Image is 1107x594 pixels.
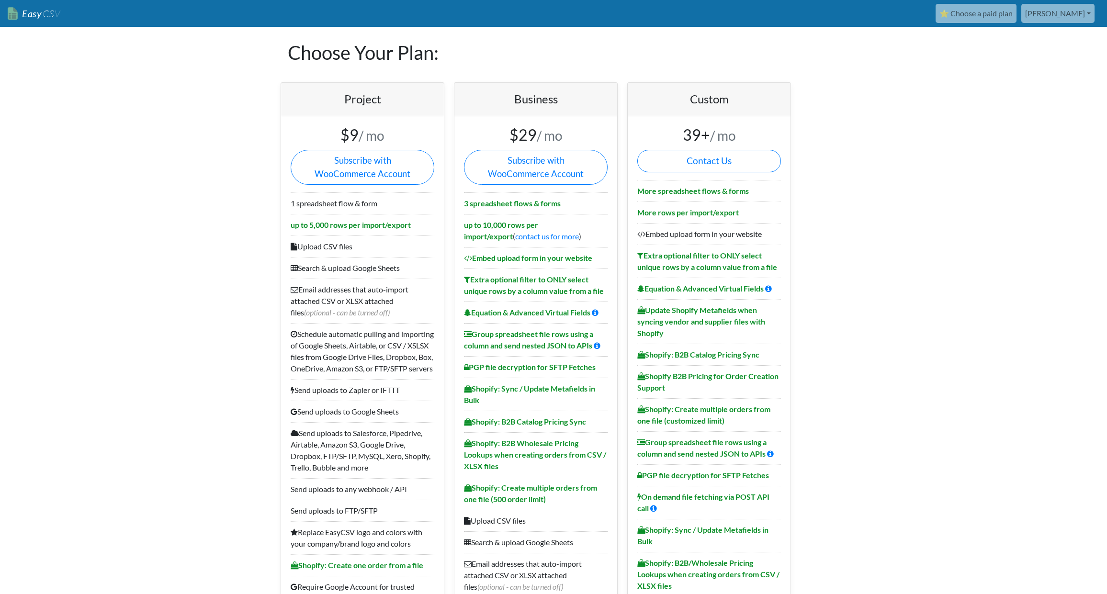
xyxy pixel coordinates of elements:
span: (optional - can be turned off) [477,582,563,591]
span: CSV [42,8,60,20]
li: 1 spreadsheet flow & form [291,192,434,214]
b: 3 spreadsheet flows & forms [464,199,561,208]
span: (optional - can be turned off) [304,308,390,317]
b: Shopify: Sync / Update Metafields in Bulk [637,525,768,546]
li: Send uploads to Zapier or IFTTT [291,379,434,401]
b: Shopify B2B Pricing for Order Creation Support [637,371,779,392]
b: More rows per import/export [637,208,739,217]
b: up to 5,000 rows per import/export [291,220,411,229]
b: Extra optional filter to ONLY select unique rows by a column value from a file [464,275,604,295]
h4: Custom [637,92,781,106]
li: Send uploads to any webhook / API [291,478,434,500]
li: Search & upload Google Sheets [291,257,434,279]
b: Shopify: Create multiple orders from one file (customized limit) [637,404,770,425]
li: Upload CSV files [291,235,434,257]
h1: Choose Your Plan: [288,27,819,78]
b: Equation & Advanced Virtual Fields [637,284,764,293]
small: / mo [359,127,384,144]
li: Send uploads to Google Sheets [291,401,434,422]
b: PGP file decryption for SFTP Fetches [637,471,769,480]
li: Schedule automatic pulling and importing of Google Sheets, Airtable, or CSV / XSLSX files from Go... [291,323,434,379]
li: Send uploads to FTP/SFTP [291,500,434,521]
b: Embed upload form in your website [464,253,592,262]
li: Email addresses that auto-import attached CSV or XLSX attached files [291,279,434,323]
a: Subscribe withWooCommerce Account [291,150,434,185]
small: / mo [710,127,736,144]
b: Shopify: Sync / Update Metafields in Bulk [464,384,595,404]
h3: $9 [291,126,434,144]
li: Send uploads to Salesforce, Pipedrive, Airtable, Amazon S3, Google Drive, Dropbox, FTP/SFTP, MySQ... [291,422,434,478]
li: Embed upload form in your website [637,223,781,245]
b: Shopify: B2B/Wholesale Pricing Lookups when creating orders from CSV / XLSX files [637,558,779,590]
b: More spreadsheet flows & forms [637,186,749,195]
b: Group spreadsheet file rows using a column and send nested JSON to APIs [464,329,593,350]
a: Contact Us [637,150,781,172]
b: Update Shopify Metafields when syncing vendor and supplier files with Shopify [637,305,765,337]
b: Equation & Advanced Virtual Fields [464,308,590,317]
li: Search & upload Google Sheets [464,531,608,553]
b: On demand file fetching via POST API call [637,492,769,513]
li: Replace EasyCSV logo and colors with your company/brand logo and colors [291,521,434,554]
li: Upload CSV files [464,510,608,531]
small: / mo [537,127,563,144]
h4: Project [291,92,434,106]
h3: 39+ [637,126,781,144]
a: contact us for more [515,232,579,241]
b: Group spreadsheet file rows using a column and send nested JSON to APIs [637,437,767,458]
b: Extra optional filter to ONLY select unique rows by a column value from a file [637,251,777,271]
a: [PERSON_NAME] [1021,4,1095,23]
b: Shopify: B2B Catalog Pricing Sync [464,417,586,426]
a: Subscribe withWooCommerce Account [464,150,608,185]
li: ( ) [464,214,608,247]
b: Shopify: Create multiple orders from one file (500 order limit) [464,483,597,504]
h3: $29 [464,126,608,144]
b: Shopify: B2B Catalog Pricing Sync [637,350,759,359]
b: Shopify: B2B Wholesale Pricing Lookups when creating orders from CSV / XLSX files [464,438,606,471]
b: Shopify: Create one order from a file [291,560,423,570]
h4: Business [464,92,608,106]
b: up to 10,000 rows per import/export [464,220,538,241]
a: ⭐ Choose a paid plan [936,4,1017,23]
b: PGP file decryption for SFTP Fetches [464,362,596,371]
a: EasyCSV [8,4,60,23]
